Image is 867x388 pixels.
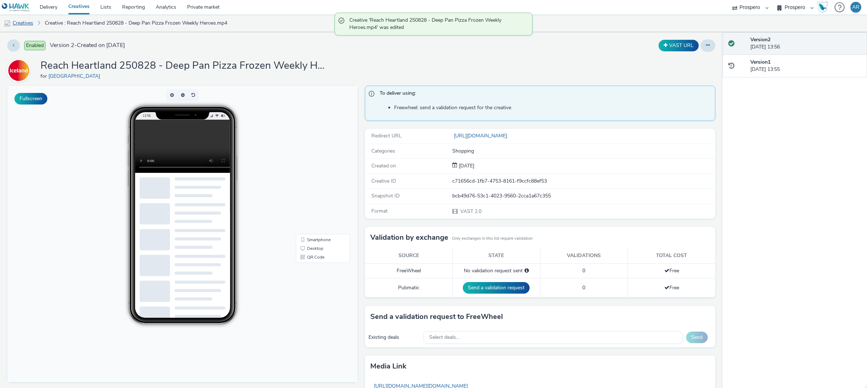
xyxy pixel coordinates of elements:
[457,162,474,169] span: [DATE]
[817,1,831,13] a: Hawk Academy
[453,248,540,263] th: State
[370,232,448,243] h3: Validation by exchange
[852,2,859,13] div: AR
[2,3,30,12] img: undefined Logo
[7,67,33,74] a: Iceland
[429,334,459,341] span: Select deals...
[371,208,388,214] span: Format
[371,178,396,184] span: Creative ID
[664,267,679,274] span: Free
[659,40,699,51] button: VAST URL
[452,192,715,200] div: bcb49d76-53c1-4023-9560-2cca1a67c355
[41,14,231,32] a: Creative : Reach Heartland 250828 - Deep Pan Pizza Frozen Weekly Heroes.mp4
[24,41,46,50] span: Enabled
[452,178,715,185] div: c71656cd-1fb7-4753-8161-f9ccfc88ef53
[582,267,585,274] span: 0
[300,152,323,156] span: Smartphone
[750,59,861,73] div: [DATE] 13:55
[40,59,329,73] h1: Reach Heartland 250828 - Deep Pan Pizza Frozen Weekly Heroes.mp4
[582,284,585,291] span: 0
[368,334,420,341] div: Existing deals
[394,104,711,111] li: Freewheel: send a validation request for the creative
[664,284,679,291] span: Free
[456,267,536,274] div: No validation request sent
[48,73,103,80] a: [GEOGRAPHIC_DATA]
[371,192,400,199] span: Snapshot ID
[371,132,402,139] span: Redirect URL
[4,20,11,27] img: mobile
[817,1,828,13] img: Hawk Academy
[525,267,529,274] div: Please select a deal below and click on Send to send a validation request to FreeWheel.
[370,361,406,372] h3: Media link
[463,282,530,294] button: Send a validation request
[365,278,453,298] td: Pubmatic
[300,169,317,174] span: QR Code
[750,36,771,43] strong: Version 2
[40,73,48,80] span: for
[750,59,771,65] strong: Version 1
[349,17,525,31] span: Creative 'Reach Heartland 250828 - Deep Pan Pizza Frozen Weekly Heroes.mp4' was edited
[686,332,708,343] button: Send
[8,60,29,81] img: Iceland
[457,162,474,170] div: Creation 09 September 2025, 13:55
[380,90,708,99] span: To deliver using:
[628,248,716,263] th: Total cost
[452,132,510,139] a: [URL][DOMAIN_NAME]
[290,167,341,176] li: QR Code
[365,263,453,278] td: FreeWheel
[14,93,47,105] button: Fullscreen
[50,41,125,50] span: Version 2 - Created on [DATE]
[290,158,341,167] li: Desktop
[371,148,395,154] span: Categories
[657,40,700,51] div: Duplicate the creative as a VAST URL
[300,161,316,165] span: Desktop
[370,311,503,322] h3: Send a validation request to FreeWheel
[452,148,715,155] div: Shopping
[135,28,143,32] span: 13:56
[371,162,396,169] span: Created on
[540,248,628,263] th: Validations
[290,150,341,158] li: Smartphone
[365,248,453,263] th: Source
[460,208,482,215] span: VAST 2.0
[452,236,532,242] small: Only exchanges in this list require validation
[750,36,861,51] div: [DATE] 13:56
